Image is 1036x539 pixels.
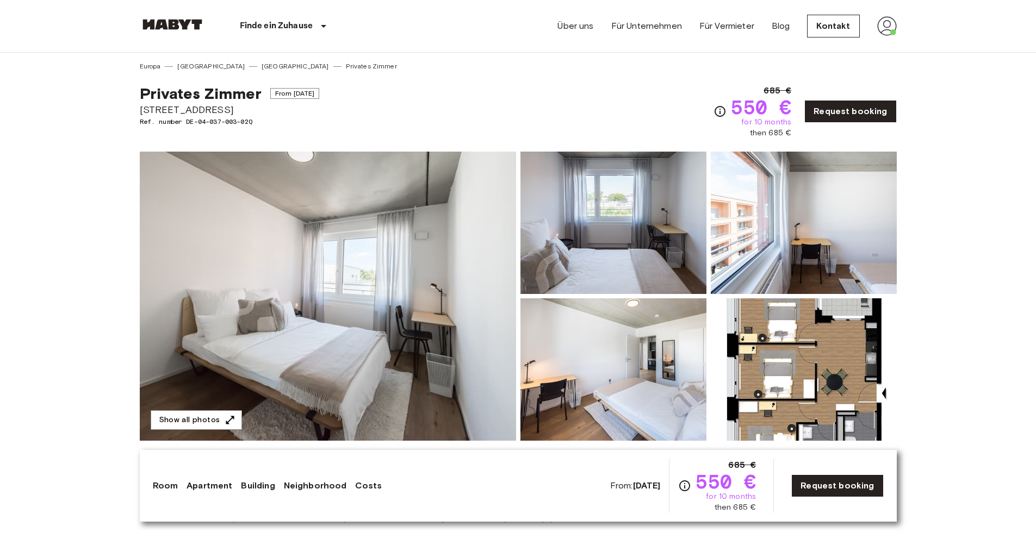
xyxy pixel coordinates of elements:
a: Für Unternehmen [611,20,682,33]
span: 550 € [731,97,791,117]
img: avatar [877,16,897,36]
span: 685 € [764,84,791,97]
a: Europa [140,61,161,71]
a: Room [153,479,178,492]
a: Blog [772,20,790,33]
a: Costs [355,479,382,492]
a: Für Vermieter [699,20,754,33]
a: Building [241,479,275,492]
button: Show all photos [151,410,242,430]
a: Request booking [791,474,883,497]
img: Marketing picture of unit DE-04-037-003-02Q [140,152,516,441]
a: [GEOGRAPHIC_DATA] [177,61,245,71]
span: From [DATE] [270,88,320,99]
a: Privates Zimmer [346,61,397,71]
a: Request booking [804,100,896,123]
span: for 10 months [741,117,791,128]
span: for 10 months [706,491,756,502]
span: Privates Zimmer [140,84,262,103]
span: Ref. number DE-04-037-003-02Q [140,117,320,127]
span: 550 € [696,472,756,491]
a: Apartment [187,479,232,492]
span: then 685 € [715,502,756,513]
a: Kontakt [807,15,859,37]
b: [DATE] [633,480,661,491]
a: Neighborhood [284,479,347,492]
img: Picture of unit DE-04-037-003-02Q [520,152,706,294]
span: 685 € [728,459,756,472]
img: Picture of unit DE-04-037-003-02Q [711,298,897,441]
span: then 685 € [750,128,792,139]
a: [GEOGRAPHIC_DATA] [262,61,329,71]
svg: Check cost overview for full price breakdown. Please note that discounts apply to new joiners onl... [714,105,727,118]
span: From: [610,480,661,492]
p: Finde ein Zuhause [240,20,313,33]
img: Picture of unit DE-04-037-003-02Q [520,298,706,441]
img: Picture of unit DE-04-037-003-02Q [711,152,897,294]
span: [STREET_ADDRESS] [140,103,320,117]
a: Über uns [557,20,593,33]
svg: Check cost overview for full price breakdown. Please note that discounts apply to new joiners onl... [678,479,691,492]
img: Habyt [140,19,205,30]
